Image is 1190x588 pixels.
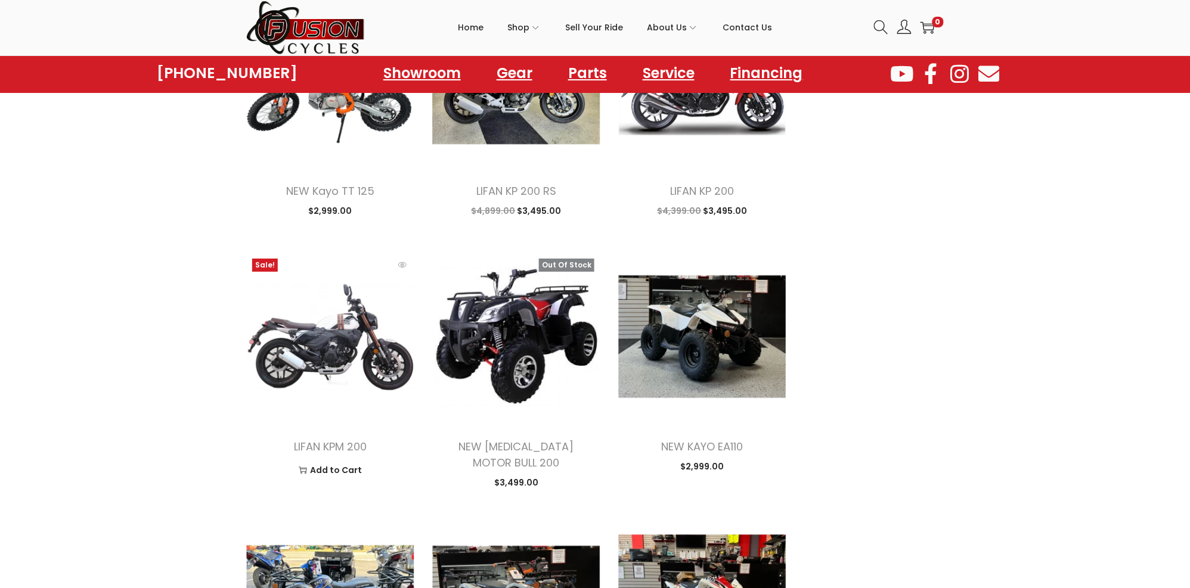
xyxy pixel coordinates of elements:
a: Financing [718,60,815,87]
span: 3,495.00 [703,205,747,217]
a: Sell Your Ride [566,1,624,54]
a: Gear [485,60,544,87]
span: Shop [508,13,530,42]
span: 3,499.00 [494,477,538,489]
span: $ [471,205,476,217]
a: About Us [647,1,699,54]
span: Contact Us [723,13,773,42]
span: 4,399.00 [657,205,701,217]
span: 3,495.00 [517,205,561,217]
a: Home [458,1,484,54]
a: Showroom [371,60,473,87]
nav: Menu [371,60,815,87]
a: Service [631,60,706,87]
span: $ [308,205,314,217]
span: 2,999.00 [680,461,724,472]
nav: Primary navigation [365,1,865,54]
span: $ [517,205,522,217]
a: [PHONE_NUMBER] [157,65,297,82]
a: Contact Us [723,1,773,54]
a: Parts [556,60,619,87]
a: LIFAN KP 200 [670,183,734,198]
a: NEW Kayo TT 125 [286,183,374,198]
span: About Us [647,13,687,42]
span: $ [657,205,662,217]
span: Quick View [391,253,414,276]
a: 0 [921,20,935,35]
span: $ [494,477,500,489]
a: Add to Cart [255,461,405,479]
span: $ [703,205,708,217]
span: Sell Your Ride [566,13,624,42]
a: Shop [508,1,542,54]
span: 4,899.00 [471,205,515,217]
a: LIFAN KP 200 RS [476,183,556,198]
span: $ [680,461,686,472]
a: NEW [MEDICAL_DATA] MOTOR BULL 200 [458,439,574,470]
a: NEW KAYO EA110 [661,439,743,454]
span: 2,999.00 [308,205,352,217]
span: Home [458,13,484,42]
a: LIFAN KPM 200 [294,439,367,454]
img: Product image [618,253,786,421]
